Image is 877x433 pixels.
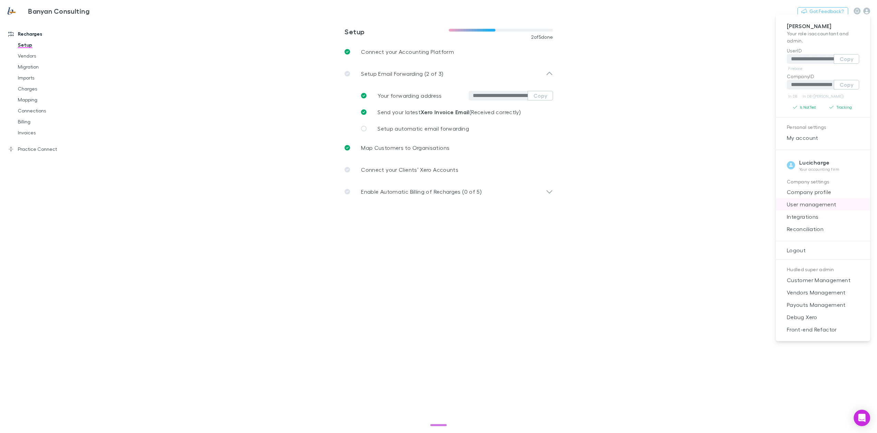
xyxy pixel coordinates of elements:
[799,159,830,166] strong: Lucicharge
[801,92,845,100] a: In DB ([PERSON_NAME])
[787,123,859,132] p: Personal settings
[834,54,859,64] button: Copy
[781,134,865,142] span: My account
[781,301,865,309] span: Payouts Management
[799,167,840,172] p: Your accounting firm
[781,276,865,284] span: Customer Management
[781,225,865,233] span: Reconciliation
[781,325,865,334] span: Front-end Refactor
[781,213,865,221] span: Integrations
[781,246,865,254] span: Logout
[787,23,859,30] p: [PERSON_NAME]
[787,47,859,54] p: UserID
[781,288,865,297] span: Vendors Management
[787,265,859,274] p: Hudled super admin
[781,313,865,321] span: Debug Xero
[787,178,859,186] p: Company settings
[781,200,865,208] span: User management
[834,80,859,89] button: Copy
[787,103,823,111] button: Is NotTest
[787,64,804,73] a: Firebase
[787,30,859,44] p: Your role is accountant and admin .
[781,188,865,196] span: Company profile
[823,103,860,111] button: Tracking
[787,73,859,80] p: CompanyID
[787,92,798,100] a: In DB
[854,410,870,426] div: Open Intercom Messenger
